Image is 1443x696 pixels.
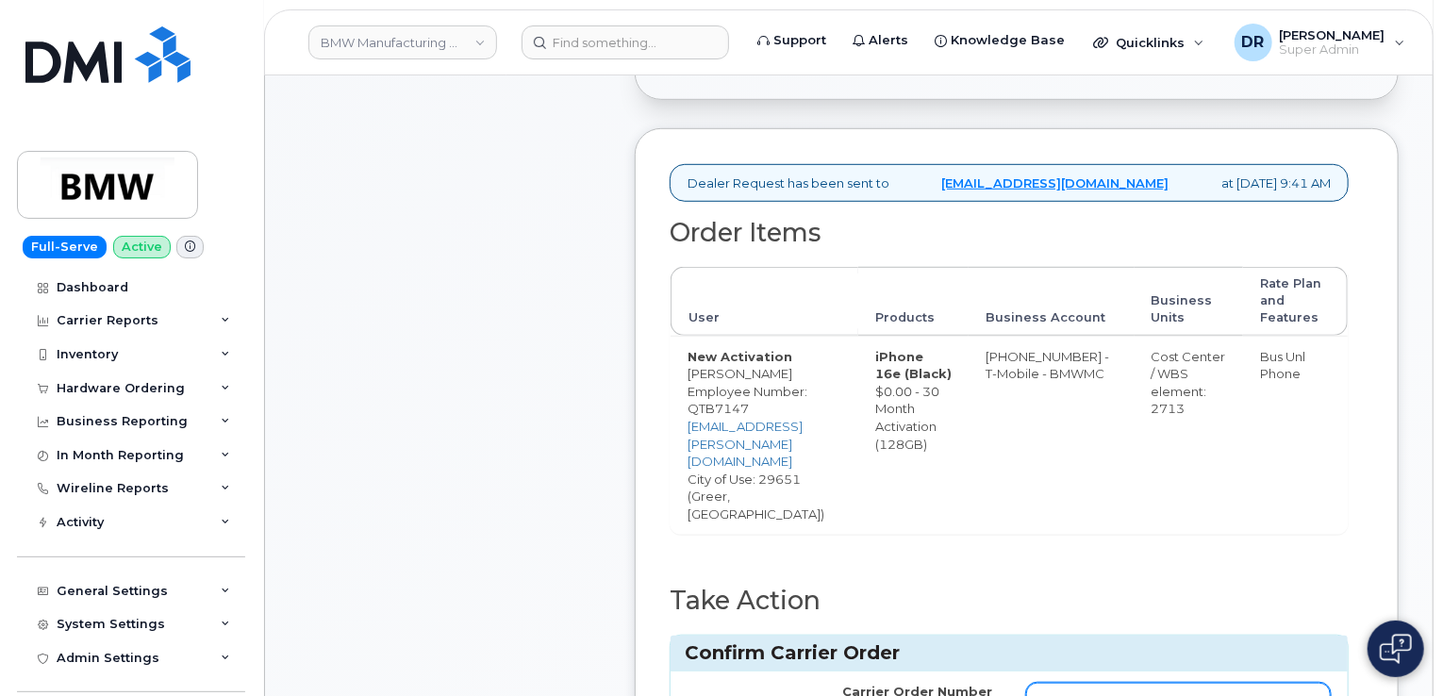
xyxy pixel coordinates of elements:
h3: Confirm Carrier Order [685,640,1334,666]
a: [EMAIL_ADDRESS][PERSON_NAME][DOMAIN_NAME] [688,419,803,469]
a: Knowledge Base [921,22,1078,59]
span: Knowledge Base [951,31,1065,50]
th: User [671,267,858,336]
th: Products [858,267,969,336]
td: $0.00 - 30 Month Activation (128GB) [858,336,969,535]
a: [EMAIL_ADDRESS][DOMAIN_NAME] [942,174,1169,192]
th: Business Account [969,267,1134,336]
a: Support [744,22,839,59]
span: Employee Number: QTB7147 [688,384,807,417]
span: [PERSON_NAME] [1280,27,1385,42]
div: Cost Center / WBS element: 2713 [1152,348,1227,418]
span: DR [1242,31,1265,54]
span: Support [773,31,826,50]
img: Open chat [1380,634,1412,664]
div: Dori Ripley [1221,24,1418,61]
td: [PHONE_NUMBER] - T-Mobile - BMWMC [969,336,1134,535]
th: Business Units [1135,267,1244,336]
a: Alerts [839,22,921,59]
span: Quicklinks [1116,35,1185,50]
strong: iPhone 16e (Black) [875,349,952,382]
span: Alerts [869,31,908,50]
strong: New Activation [688,349,792,364]
div: Dealer Request has been sent to at [DATE] 9:41 AM [670,164,1349,203]
input: Find something... [522,25,729,59]
h2: Take Action [670,587,1349,615]
td: [PERSON_NAME] City of Use: 29651 (Greer, [GEOGRAPHIC_DATA]) [671,336,858,535]
h2: Order Items [670,219,1349,247]
a: BMW Manufacturing Co LLC [308,25,497,59]
th: Rate Plan and Features [1243,267,1348,336]
td: Bus Unl Phone [1243,336,1348,535]
div: Quicklinks [1080,24,1218,61]
span: Super Admin [1280,42,1385,58]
